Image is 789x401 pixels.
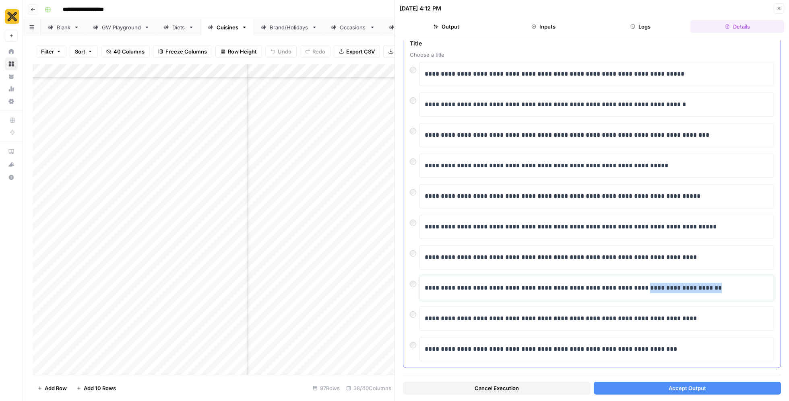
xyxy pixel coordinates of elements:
button: Redo [300,45,330,58]
span: Add Row [45,384,67,392]
button: Details [690,20,784,33]
span: Export CSV [346,47,375,56]
span: Redo [312,47,325,56]
span: Choose a title [410,51,774,59]
div: Diets [172,23,185,31]
button: Cancel Execution [403,382,591,395]
span: Cancel Execution [475,384,519,392]
button: Freeze Columns [153,45,212,58]
span: Title [410,39,774,47]
div: 38/40 Columns [343,382,394,395]
button: Logs [594,20,688,33]
a: Blank [41,19,86,35]
a: Occasions [324,19,382,35]
button: Accept Output [594,382,781,395]
a: Campaigns [382,19,442,35]
button: Inputs [497,20,591,33]
span: Sort [75,47,85,56]
button: 40 Columns [101,45,150,58]
button: Workspace: CookUnity [5,6,18,27]
span: Undo [278,47,291,56]
a: AirOps Academy [5,145,18,158]
button: What's new? [5,158,18,171]
div: Occasions [340,23,366,31]
img: CookUnity Logo [5,9,19,24]
span: Add 10 Rows [84,384,116,392]
a: GW Playground [86,19,157,35]
button: Export CSV [334,45,380,58]
button: Sort [70,45,98,58]
button: Add 10 Rows [72,382,121,395]
a: Browse [5,58,18,70]
span: Accept Output [669,384,706,392]
a: Cuisines [201,19,254,35]
a: Usage [5,82,18,95]
div: What's new? [5,158,17,171]
button: Filter [36,45,66,58]
div: Blank [57,23,70,31]
button: Row Height [215,45,262,58]
div: Cuisines [217,23,238,31]
div: Executions Details [415,374,776,382]
span: Freeze Columns [165,47,207,56]
a: Diets [157,19,201,35]
a: Settings [5,95,18,108]
div: 97 Rows [310,382,343,395]
div: GW Playground [102,23,141,31]
span: Row Height [228,47,257,56]
a: Brand/Holidays [254,19,324,35]
button: Undo [265,45,297,58]
div: [DATE] 4:12 PM [400,4,441,12]
button: Output [400,20,494,33]
span: 40 Columns [114,47,145,56]
button: Help + Support [5,171,18,184]
span: Filter [41,47,54,56]
button: Add Row [33,382,72,395]
div: Brand/Holidays [270,23,308,31]
button: Executions Details [403,372,781,385]
a: Your Data [5,70,18,83]
a: Home [5,45,18,58]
